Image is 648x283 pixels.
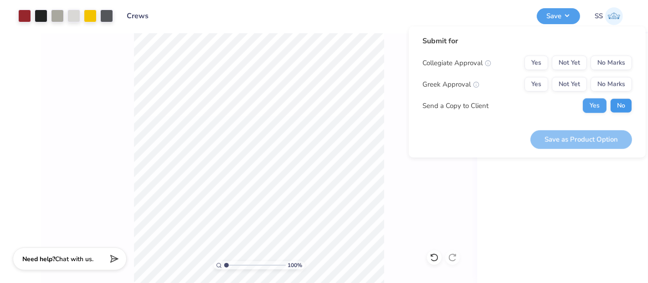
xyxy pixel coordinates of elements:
button: No Marks [591,77,632,92]
div: Collegiate Approval [422,58,491,68]
button: No Marks [591,56,632,70]
button: No [610,98,632,113]
span: SS [595,11,603,21]
button: Yes [583,98,607,113]
strong: Need help? [22,255,55,263]
button: Yes [525,77,548,92]
button: Not Yet [552,56,587,70]
div: Send a Copy to Client [422,101,489,111]
div: Greek Approval [422,79,479,90]
button: Save [537,8,580,24]
span: Chat with us. [55,255,93,263]
span: 100 % [288,261,303,269]
a: SS [595,7,623,25]
button: Not Yet [552,77,587,92]
input: Untitled Design [120,7,165,25]
button: Yes [525,56,548,70]
img: Shashank S Sharma [605,7,623,25]
div: Submit for [422,36,632,46]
